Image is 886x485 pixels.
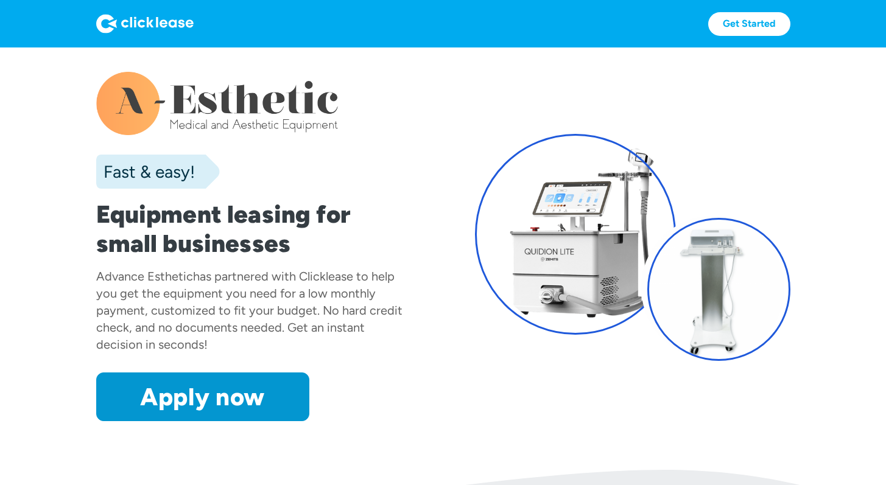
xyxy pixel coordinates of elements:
div: Fast & easy! [96,159,195,184]
div: has partnered with Clicklease to help you get the equipment you need for a low monthly payment, c... [96,269,403,352]
a: Apply now [96,372,309,421]
a: Get Started [708,12,790,36]
h1: Equipment leasing for small businesses [96,200,412,258]
img: Logo [96,14,194,33]
div: Advance Esthetic [96,269,193,284]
